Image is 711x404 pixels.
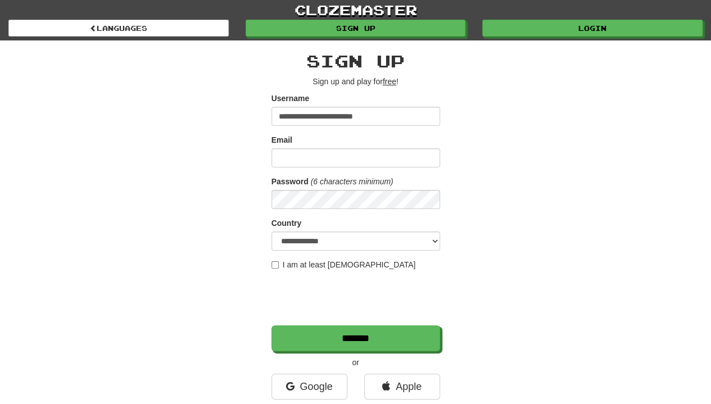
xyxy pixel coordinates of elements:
[271,261,279,269] input: I am at least [DEMOGRAPHIC_DATA]
[271,134,292,146] label: Email
[8,20,229,37] a: Languages
[311,177,393,186] em: (6 characters minimum)
[271,176,309,187] label: Password
[482,20,703,37] a: Login
[271,52,440,70] h2: Sign up
[364,374,440,400] a: Apple
[271,259,416,270] label: I am at least [DEMOGRAPHIC_DATA]
[271,276,442,320] iframe: reCAPTCHA
[271,357,440,368] p: or
[246,20,466,37] a: Sign up
[271,217,302,229] label: Country
[271,76,440,87] p: Sign up and play for !
[271,93,310,104] label: Username
[271,374,347,400] a: Google
[383,77,396,86] u: free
